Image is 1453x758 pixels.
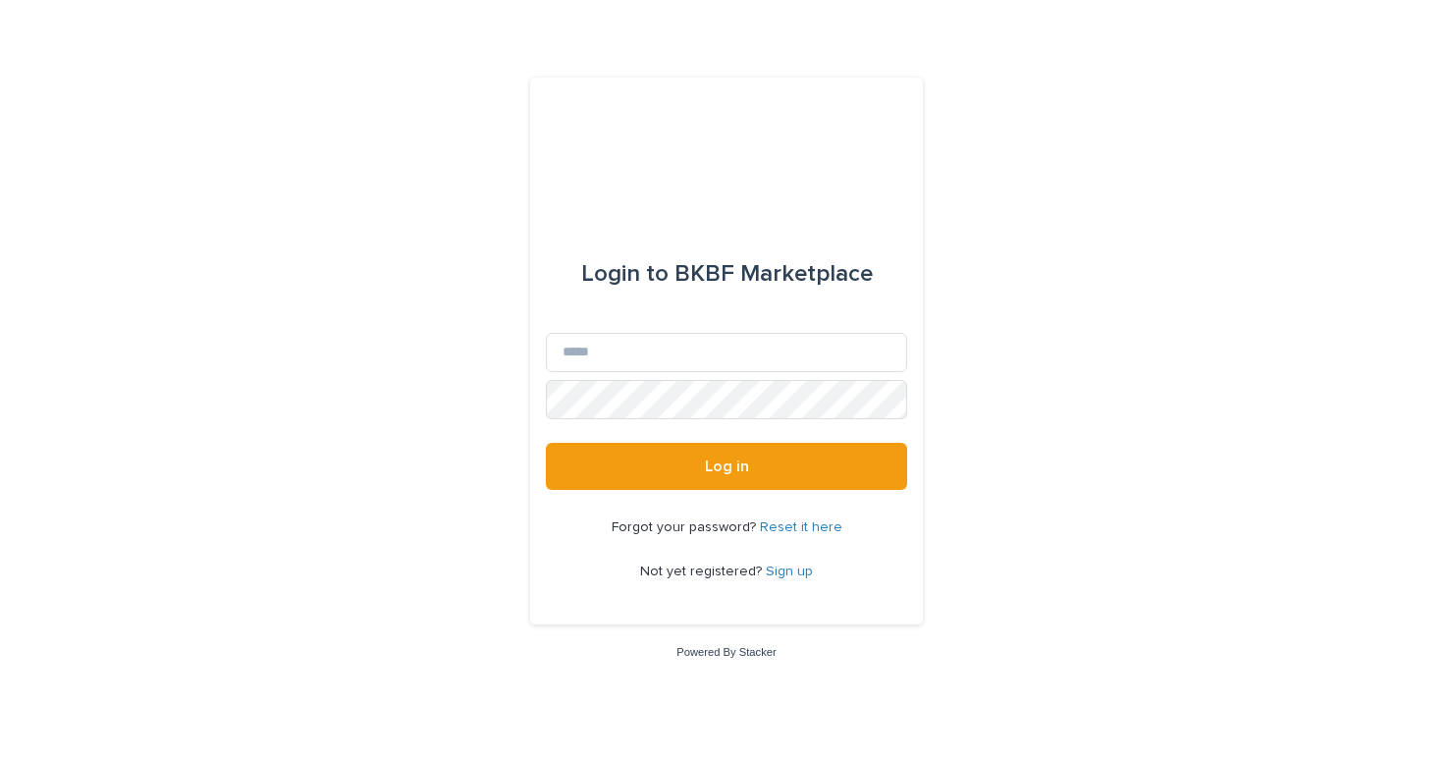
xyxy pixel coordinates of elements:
span: Not yet registered? [640,565,766,578]
a: Powered By Stacker [676,646,776,658]
span: Log in [705,459,749,474]
a: Reset it here [760,520,842,534]
button: Log in [546,443,907,490]
a: Sign up [766,565,813,578]
span: Forgot your password? [612,520,760,534]
span: Login to [581,262,669,286]
div: BKBF Marketplace [581,246,873,301]
img: l65f3yHPToSKODuEVUav [627,125,825,184]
